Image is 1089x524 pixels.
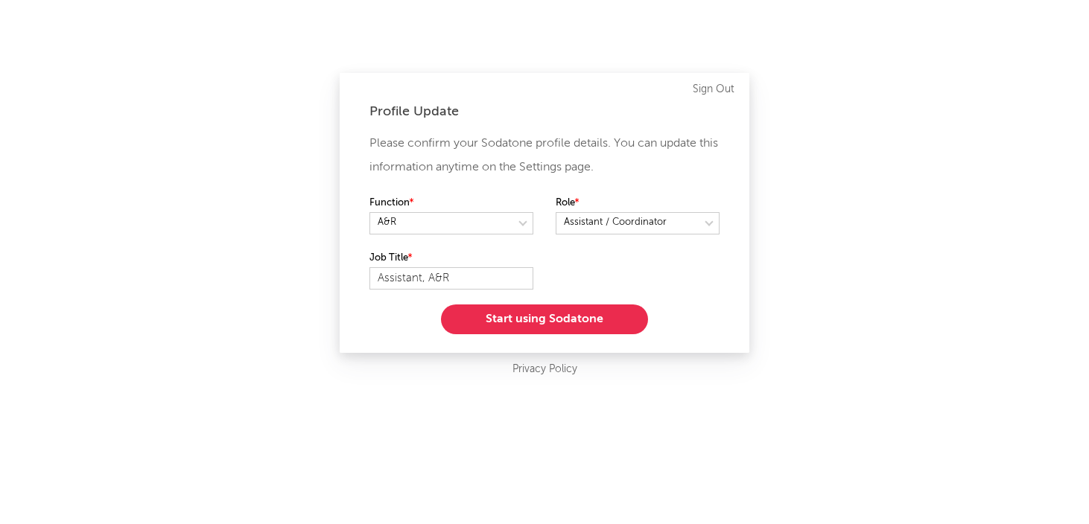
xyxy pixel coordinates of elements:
[369,132,720,179] p: Please confirm your Sodatone profile details. You can update this information anytime on the Sett...
[369,249,533,267] label: Job Title
[369,103,720,121] div: Profile Update
[693,80,734,98] a: Sign Out
[556,194,720,212] label: Role
[441,304,648,334] button: Start using Sodatone
[512,360,577,379] a: Privacy Policy
[369,194,533,212] label: Function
